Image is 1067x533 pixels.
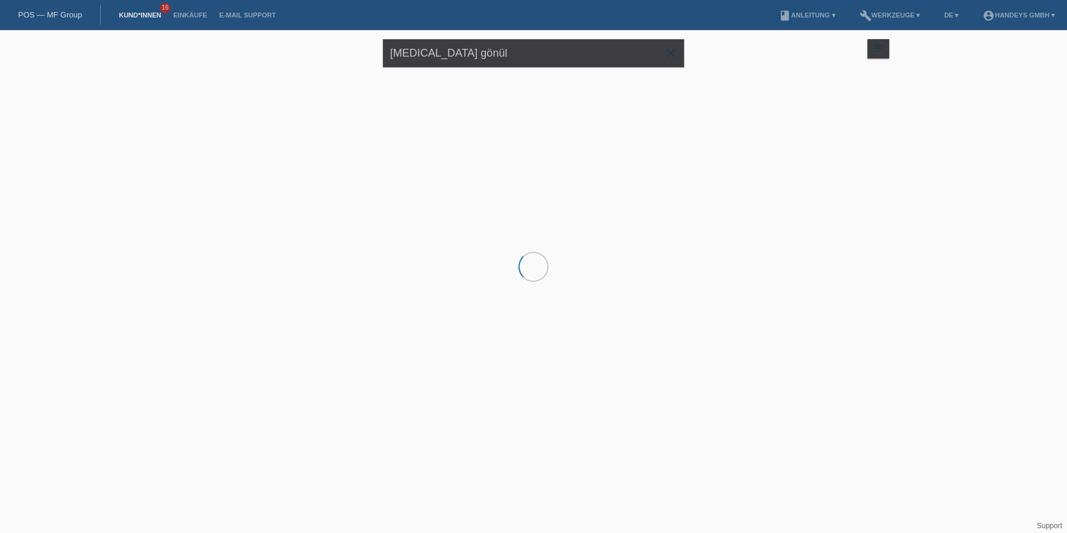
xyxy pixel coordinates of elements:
[872,42,885,55] i: filter_list
[664,46,678,60] i: close
[854,11,927,19] a: buildWerkzeuge ▾
[773,11,841,19] a: bookAnleitung ▾
[383,39,684,67] input: Suche...
[983,10,995,22] i: account_circle
[167,11,213,19] a: Einkäufe
[113,11,167,19] a: Kund*innen
[160,3,171,13] span: 16
[18,10,82,19] a: POS — MF Group
[938,11,965,19] a: DE ▾
[1037,522,1062,530] a: Support
[779,10,791,22] i: book
[977,11,1061,19] a: account_circleHandeys GmbH ▾
[213,11,282,19] a: E-Mail Support
[860,10,872,22] i: build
